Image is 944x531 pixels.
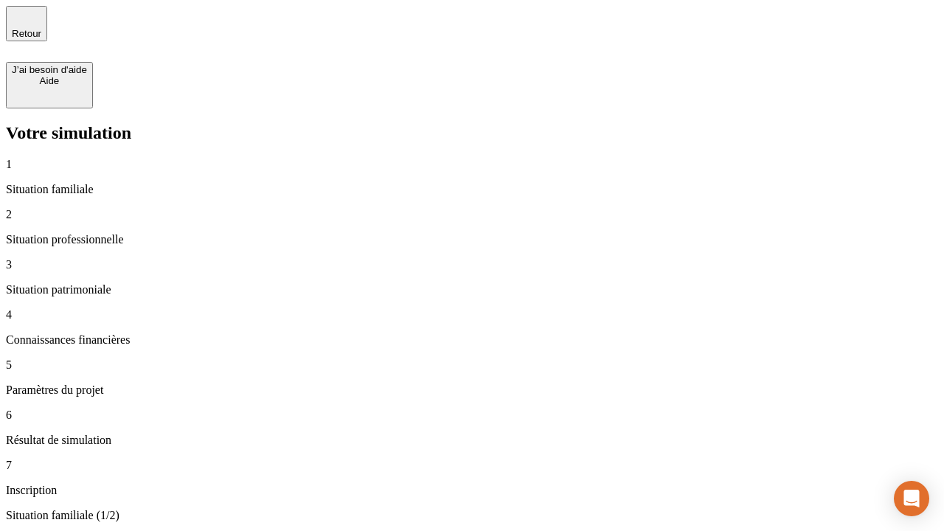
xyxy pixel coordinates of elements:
[894,481,929,516] div: Open Intercom Messenger
[12,64,87,75] div: J’ai besoin d'aide
[6,409,938,422] p: 6
[12,75,87,86] div: Aide
[6,183,938,196] p: Situation familiale
[6,509,938,522] p: Situation familiale (1/2)
[12,28,41,39] span: Retour
[6,258,938,271] p: 3
[6,6,47,41] button: Retour
[6,358,938,372] p: 5
[6,283,938,296] p: Situation patrimoniale
[6,459,938,472] p: 7
[6,158,938,171] p: 1
[6,484,938,497] p: Inscription
[6,208,938,221] p: 2
[6,383,938,397] p: Paramètres du projet
[6,333,938,347] p: Connaissances financières
[6,434,938,447] p: Résultat de simulation
[6,233,938,246] p: Situation professionnelle
[6,123,938,143] h2: Votre simulation
[6,308,938,322] p: 4
[6,62,93,108] button: J’ai besoin d'aideAide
